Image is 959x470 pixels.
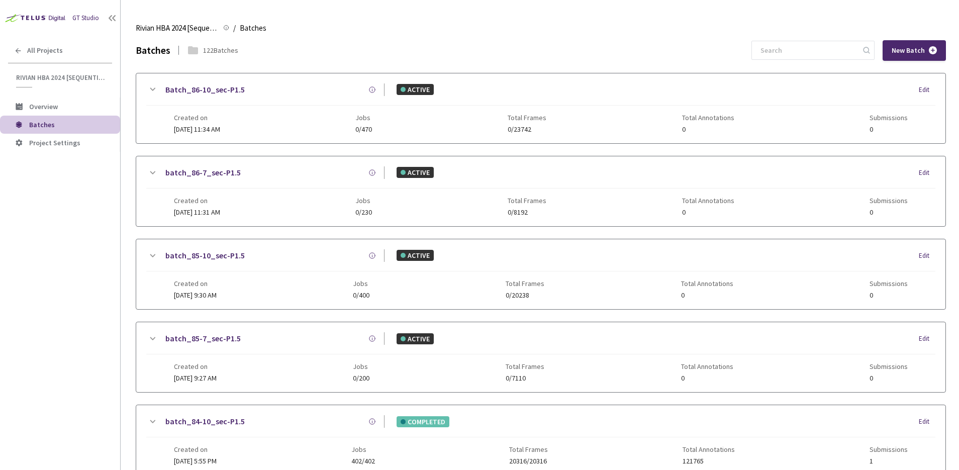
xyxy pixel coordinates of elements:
span: Total Annotations [681,362,733,370]
span: [DATE] 9:30 AM [174,291,217,300]
div: COMPLETED [397,416,449,427]
span: Total Annotations [681,279,733,288]
span: 121765 [683,457,735,465]
span: 0 [870,292,908,299]
div: Edit [919,168,935,178]
span: [DATE] 5:55 PM [174,456,217,465]
span: Overview [29,102,58,111]
span: 20316/20316 [509,457,548,465]
div: batch_85-7_sec-P1.5ACTIVEEditCreated on[DATE] 9:27 AMJobs0/200Total Frames0/7110Total Annotations... [136,322,945,392]
span: 0/230 [355,209,372,216]
span: Total Frames [506,279,544,288]
span: Created on [174,279,217,288]
span: 0 [681,374,733,382]
span: [DATE] 11:34 AM [174,125,220,134]
span: 0/470 [355,126,372,133]
span: Submissions [870,445,908,453]
a: batch_86-7_sec-P1.5 [165,166,241,179]
input: Search [754,41,861,59]
span: Total Annotations [683,445,735,453]
span: 0/20238 [506,292,544,299]
span: 0 [870,374,908,382]
a: batch_85-10_sec-P1.5 [165,249,245,262]
span: Jobs [355,197,372,205]
div: ACTIVE [397,167,434,178]
span: 0/23742 [508,126,546,133]
span: 0 [682,209,734,216]
span: [DATE] 9:27 AM [174,373,217,383]
a: batch_85-7_sec-P1.5 [165,332,241,345]
span: Batches [240,22,266,34]
div: Edit [919,334,935,344]
span: Created on [174,197,220,205]
span: Submissions [870,114,908,122]
span: 0 [681,292,733,299]
span: Created on [174,114,220,122]
span: 0 [870,126,908,133]
span: Submissions [870,197,908,205]
span: Submissions [870,362,908,370]
span: 0/200 [353,374,369,382]
span: Rivian HBA 2024 [Sequential] [136,22,217,34]
span: Jobs [355,114,372,122]
div: GT Studio [72,13,99,23]
div: ACTIVE [397,333,434,344]
span: All Projects [27,46,63,55]
a: batch_84-10_sec-P1.5 [165,415,245,428]
span: 1 [870,457,908,465]
div: Batch_86-10_sec-P1.5ACTIVEEditCreated on[DATE] 11:34 AMJobs0/470Total Frames0/23742Total Annotati... [136,73,945,143]
span: Total Frames [508,114,546,122]
div: ACTIVE [397,250,434,261]
span: 0 [682,126,734,133]
span: 0 [870,209,908,216]
li: / [233,22,236,34]
span: 0/7110 [506,374,544,382]
span: Total Frames [509,445,548,453]
span: Rivian HBA 2024 [Sequential] [16,73,106,82]
span: Jobs [351,445,375,453]
span: Batches [29,120,55,129]
div: 122 Batches [203,45,238,56]
span: Total Frames [508,197,546,205]
div: Edit [919,85,935,95]
div: Edit [919,251,935,261]
span: Total Annotations [682,197,734,205]
span: Created on [174,445,217,453]
span: Project Settings [29,138,80,147]
div: ACTIVE [397,84,434,95]
span: 0/400 [353,292,369,299]
div: batch_85-10_sec-P1.5ACTIVEEditCreated on[DATE] 9:30 AMJobs0/400Total Frames0/20238Total Annotatio... [136,239,945,309]
a: Batch_86-10_sec-P1.5 [165,83,245,96]
div: Batches [136,42,170,58]
div: batch_86-7_sec-P1.5ACTIVEEditCreated on[DATE] 11:31 AMJobs0/230Total Frames0/8192Total Annotation... [136,156,945,226]
span: New Batch [892,46,925,55]
span: Total Annotations [682,114,734,122]
span: Jobs [353,362,369,370]
span: Created on [174,362,217,370]
span: 402/402 [351,457,375,465]
span: Submissions [870,279,908,288]
span: Jobs [353,279,369,288]
span: 0/8192 [508,209,546,216]
span: [DATE] 11:31 AM [174,208,220,217]
span: Total Frames [506,362,544,370]
div: Edit [919,417,935,427]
